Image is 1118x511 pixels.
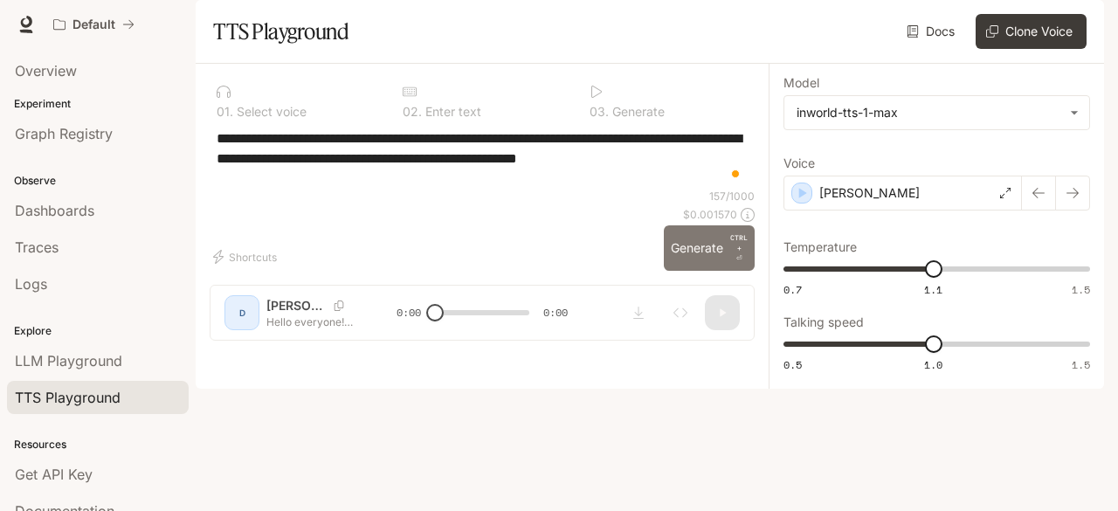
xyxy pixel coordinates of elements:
[609,106,665,118] p: Generate
[783,241,857,253] p: Temperature
[217,106,233,118] p: 0 1 .
[664,225,755,271] button: GenerateCTRL +⏎
[784,96,1089,129] div: inworld-tts-1-max
[683,207,737,222] p: $ 0.001570
[730,232,748,253] p: CTRL +
[924,282,942,297] span: 1.1
[709,189,755,204] p: 157 / 1000
[210,243,284,271] button: Shortcuts
[783,157,815,169] p: Voice
[45,7,142,42] button: All workspaces
[213,14,349,49] h1: TTS Playground
[976,14,1087,49] button: Clone Voice
[783,357,802,372] span: 0.5
[903,14,962,49] a: Docs
[1072,282,1090,297] span: 1.5
[819,184,920,202] p: [PERSON_NAME]
[783,282,802,297] span: 0.7
[783,77,819,89] p: Model
[72,17,115,32] p: Default
[217,128,748,189] textarea: To enrich screen reader interactions, please activate Accessibility in Grammarly extension settings
[783,316,864,328] p: Talking speed
[924,357,942,372] span: 1.0
[730,232,748,264] p: ⏎
[590,106,609,118] p: 0 3 .
[797,104,1061,121] div: inworld-tts-1-max
[422,106,481,118] p: Enter text
[403,106,422,118] p: 0 2 .
[233,106,307,118] p: Select voice
[1072,357,1090,372] span: 1.5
